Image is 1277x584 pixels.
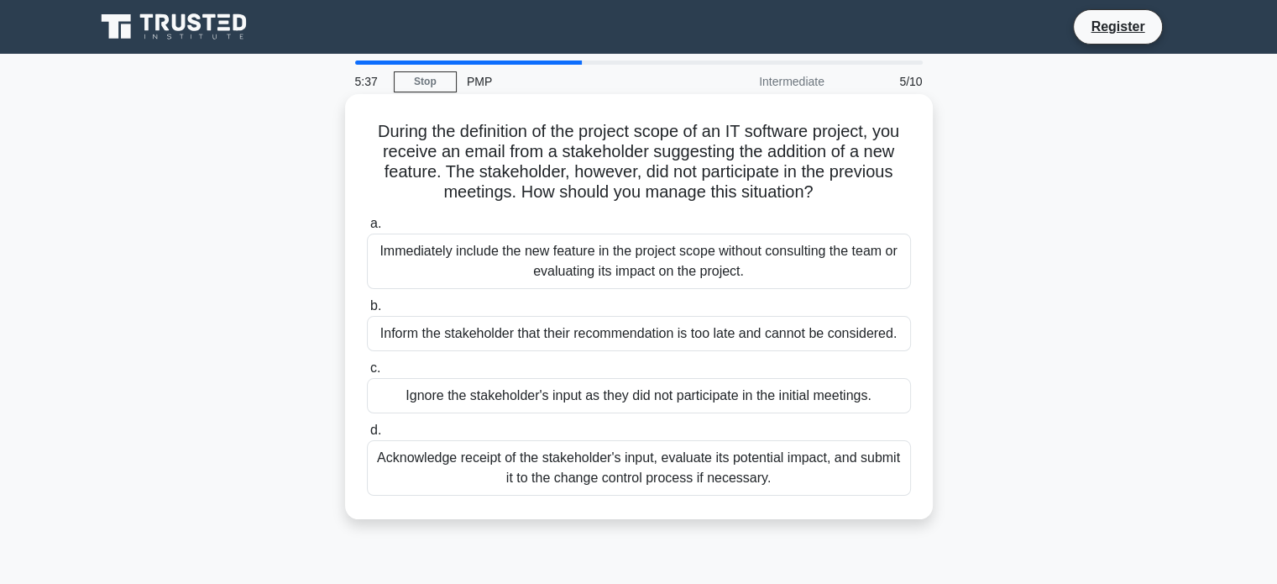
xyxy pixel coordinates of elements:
[365,121,913,203] h5: During the definition of the project scope of an IT software project, you receive an email from a...
[457,65,688,98] div: PMP
[345,65,394,98] div: 5:37
[370,423,381,437] span: d.
[367,316,911,351] div: Inform the stakeholder that their recommendation is too late and cannot be considered.
[370,360,380,375] span: c.
[688,65,835,98] div: Intermediate
[394,71,457,92] a: Stop
[1081,16,1154,37] a: Register
[367,378,911,413] div: Ignore the stakeholder's input as they did not participate in the initial meetings.
[370,216,381,230] span: a.
[367,440,911,496] div: Acknowledge receipt of the stakeholder's input, evaluate its potential impact, and submit it to t...
[367,234,911,289] div: Immediately include the new feature in the project scope without consulting the team or evaluatin...
[370,298,381,313] span: b.
[835,65,933,98] div: 5/10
